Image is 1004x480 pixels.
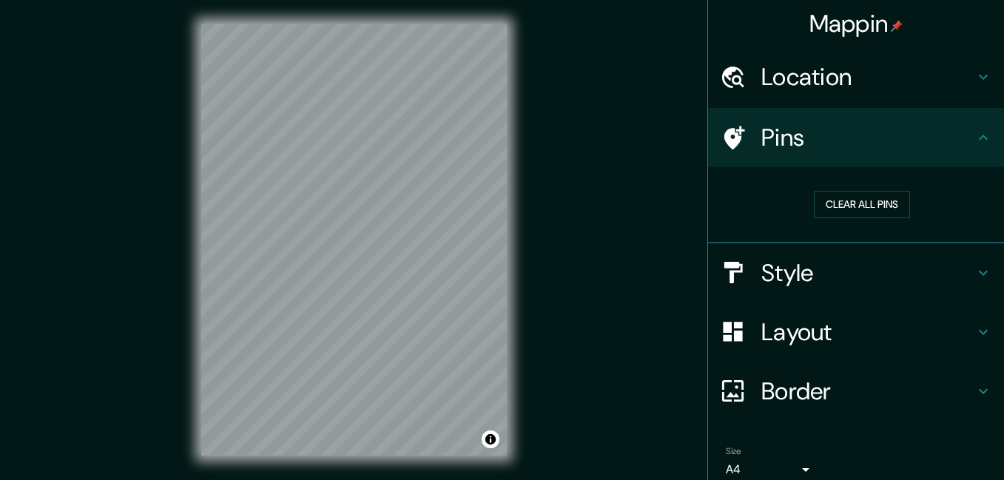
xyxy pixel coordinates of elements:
h4: Location [761,62,974,92]
button: Toggle attribution [482,430,499,448]
iframe: Help widget launcher [872,422,988,464]
h4: Layout [761,317,974,347]
div: Layout [708,302,1004,362]
div: Style [708,243,1004,302]
div: Pins [708,108,1004,167]
div: Border [708,362,1004,421]
div: Location [708,47,1004,107]
h4: Pins [761,123,974,152]
label: Size [726,444,741,457]
h4: Border [761,376,974,406]
img: pin-icon.png [891,20,903,32]
h4: Mappin [809,9,903,38]
button: Clear all pins [814,191,910,218]
canvas: Map [201,24,507,456]
h4: Style [761,258,974,288]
